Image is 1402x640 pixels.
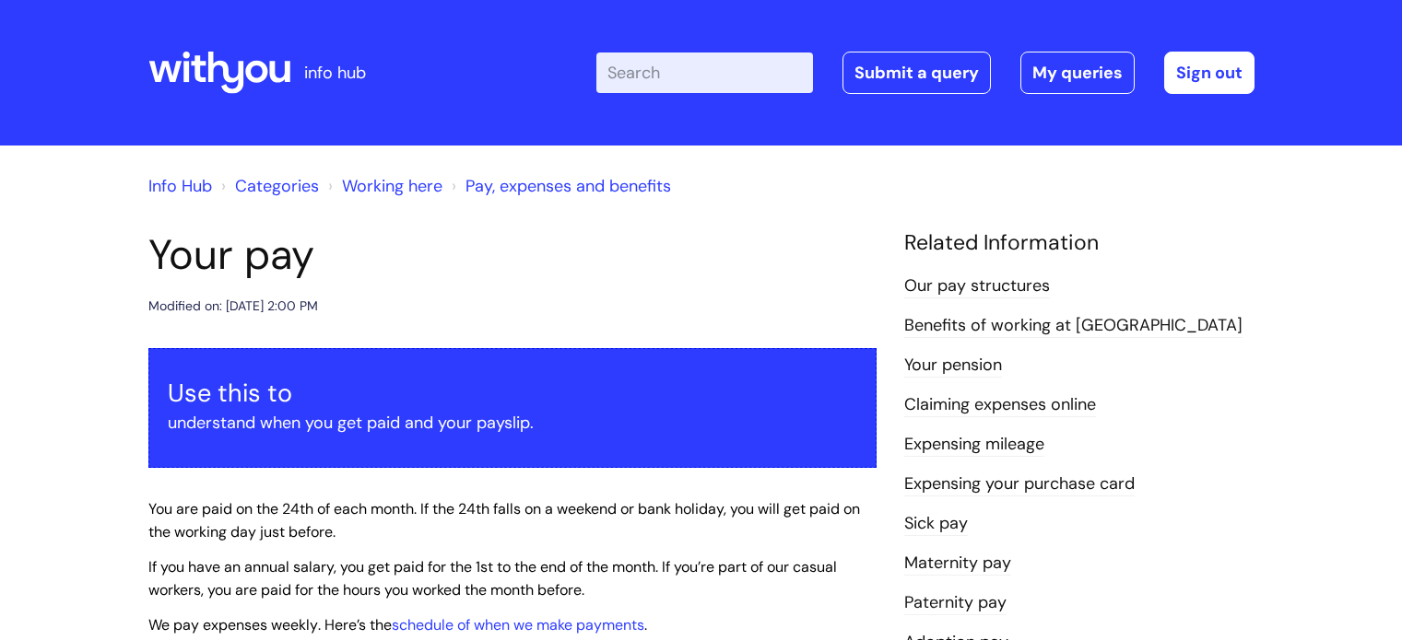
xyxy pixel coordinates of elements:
a: Our pay structures [904,274,1050,298]
span: . Here’s the . [148,615,647,634]
a: schedule of when we make payments [392,615,644,634]
p: understand when you get paid and your payslip. [168,408,857,437]
a: Your pension [904,354,1002,378]
li: Pay, expenses and benefits [447,171,671,201]
a: Paternity pay [904,591,1007,615]
h3: Use this to [168,378,857,408]
a: Sign out [1164,52,1255,94]
a: Maternity pay [904,552,1011,576]
a: Expensing mileage [904,433,1044,457]
a: Sick pay [904,512,968,536]
p: info hub [304,58,366,87]
a: Pay, expenses and benefits [465,175,671,197]
a: Expensing your purchase card [904,472,1135,496]
h4: Related Information [904,230,1255,256]
span: If you have an annual salary, you get paid for the 1st to the end of the month. If you’re part of... [148,557,837,599]
a: Working here [342,175,442,197]
a: My queries [1020,52,1135,94]
div: | - [596,52,1255,94]
li: Solution home [217,171,319,201]
span: You are paid on the 24th of each month. If the 24th falls on a weekend or bank holiday, you will ... [148,499,860,541]
a: Info Hub [148,175,212,197]
div: Modified on: [DATE] 2:00 PM [148,295,318,318]
h1: Your pay [148,230,877,280]
a: Categories [235,175,319,197]
input: Search [596,52,813,93]
a: Benefits of working at [GEOGRAPHIC_DATA] [904,314,1243,338]
span: We pay expenses weekly [148,615,318,634]
a: Submit a query [842,52,991,94]
a: Claiming expenses online [904,393,1096,417]
li: Working here [324,171,442,201]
